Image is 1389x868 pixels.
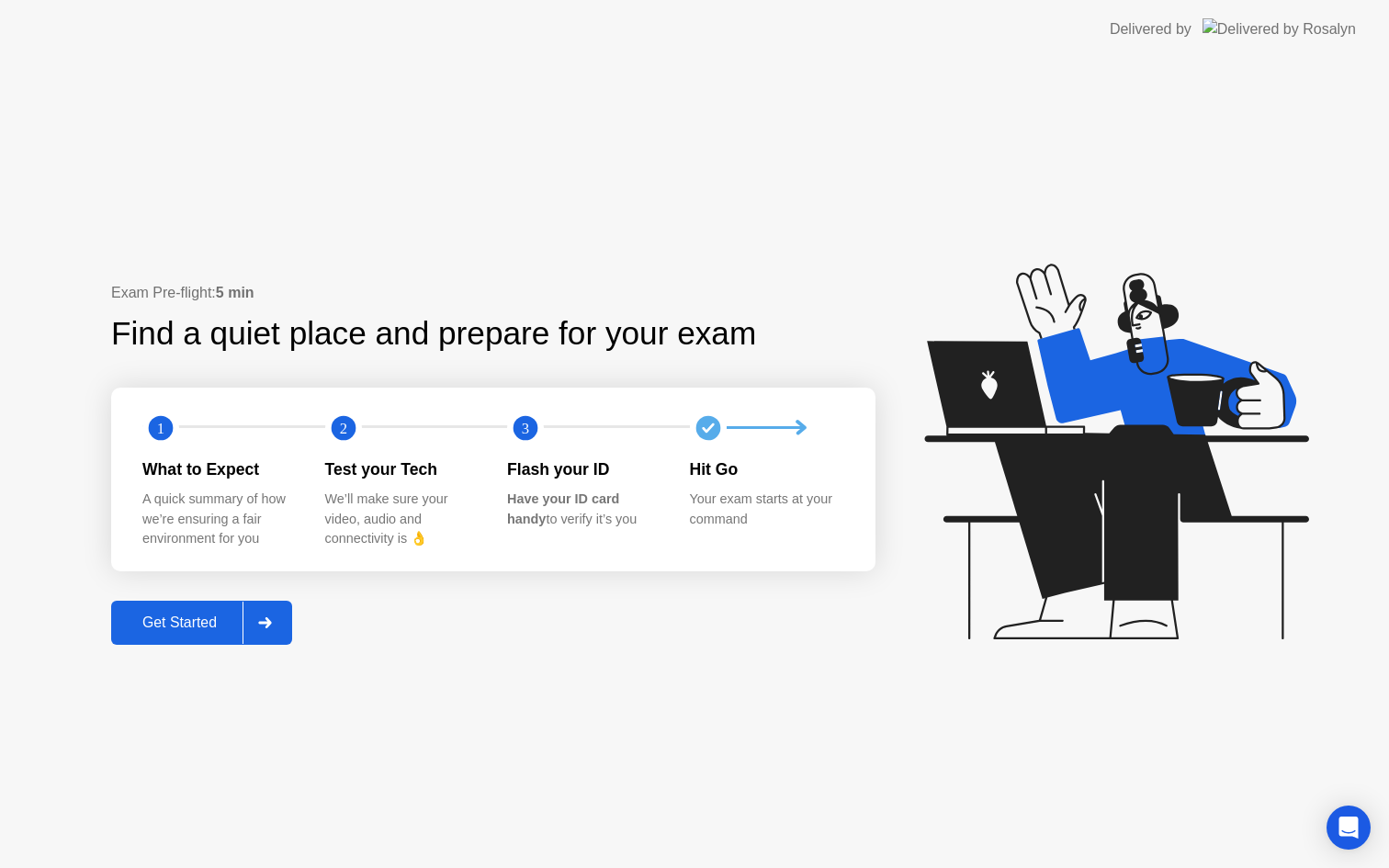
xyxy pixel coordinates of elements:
div: Find a quiet place and prepare for your exam [111,310,759,358]
b: Have your ID card handy [507,491,619,526]
div: Exam Pre-flight: [111,282,875,304]
text: 3 [522,419,529,436]
div: Get Started [117,614,243,631]
div: Flash your ID [507,457,661,481]
img: Delivered by Rosalyn [1203,18,1356,39]
div: We’ll make sure your video, audio and connectivity is 👌 [325,490,479,549]
div: Hit Go [690,457,843,481]
text: 2 [339,419,346,436]
button: Get Started [111,601,292,645]
b: 5 min [216,285,254,300]
div: to verify it’s you [507,490,661,529]
div: A quick summary of how we’re ensuring a fair environment for you [142,490,296,549]
text: 1 [157,419,164,436]
div: Your exam starts at your command [690,490,843,529]
div: Open Intercom Messenger [1327,806,1371,850]
div: Test your Tech [325,457,479,481]
div: What to Expect [142,457,296,481]
div: Delivered by [1110,18,1191,40]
